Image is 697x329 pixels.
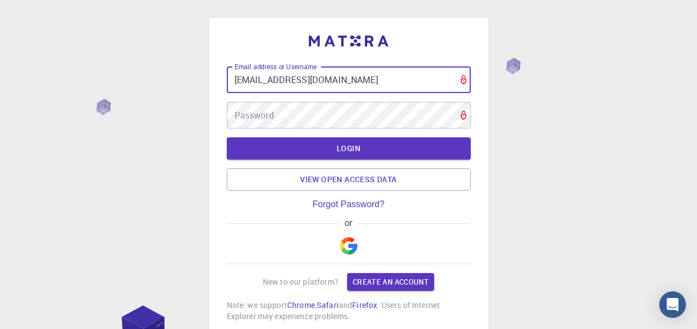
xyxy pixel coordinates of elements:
p: Note: we support , and . Users of Internet Explorer may experience problems. [227,300,471,322]
button: LOGIN [227,137,471,160]
a: View open access data [227,168,471,191]
img: Google [340,237,358,255]
div: Open Intercom Messenger [659,291,686,318]
span: or [339,218,358,228]
label: Email address or Username [235,62,317,71]
a: Firefox [352,300,377,310]
p: New to our platform? [263,276,338,287]
a: Create an account [347,273,434,291]
a: Safari [317,300,339,310]
a: Chrome [287,300,315,310]
a: Forgot Password? [313,199,385,209]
